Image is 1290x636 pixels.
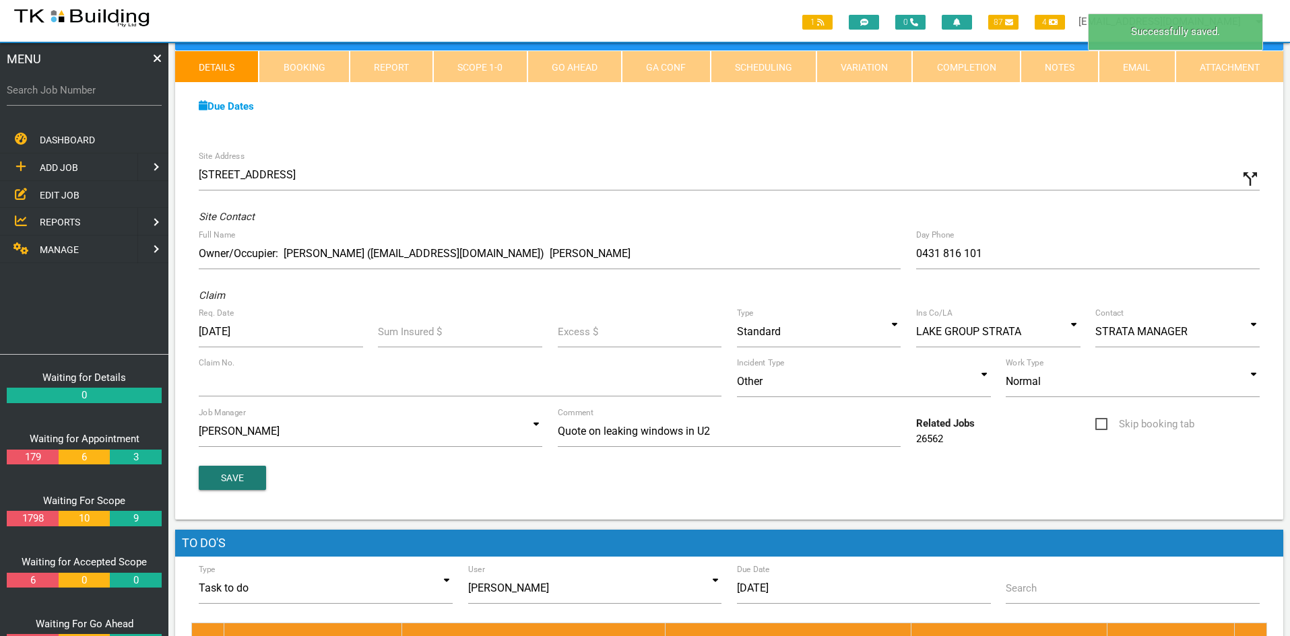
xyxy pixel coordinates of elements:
a: Scheduling [711,50,816,83]
label: Type [199,563,216,575]
label: Sum Insured $ [378,324,442,340]
label: User [468,563,485,575]
span: 4 [1035,15,1065,30]
span: REPORTS [40,217,80,227]
label: Site Address [199,150,245,162]
label: Day Phone [916,229,955,241]
a: 179 [7,450,58,465]
label: Ins Co/LA [916,307,953,319]
span: ADD JOB [40,162,78,173]
a: Waiting For Scope [43,495,125,507]
b: Related Jobs [916,417,975,429]
span: 1 [802,15,833,30]
label: Search Job Number [7,83,162,98]
a: Email [1099,50,1175,83]
span: DASHBOARD [40,135,95,145]
a: Notes [1021,50,1099,83]
span: 87 [988,15,1019,30]
a: 0 [7,388,162,403]
a: 3 [110,450,161,465]
label: Full Name [199,229,235,241]
a: Report [350,50,433,83]
label: Job Manager [199,407,246,419]
a: Variation [816,50,912,83]
label: Work Type [1006,357,1043,369]
i: Click to show custom address field [1240,169,1260,189]
a: 0 [110,573,161,588]
a: 26562 [916,433,943,445]
a: 6 [59,450,110,465]
button: Save [199,466,266,490]
label: Type [737,307,754,319]
a: Completion [912,50,1020,83]
a: Waiting For Go Ahead [36,618,133,630]
label: Req. Date [199,307,234,319]
label: Claim No. [199,357,235,369]
a: Waiting for Details [42,372,126,384]
a: Details [175,50,259,83]
span: 0 [895,15,926,30]
a: Waiting for Appointment [30,433,139,445]
a: 10 [59,511,110,526]
label: Excess $ [558,324,598,340]
a: 6 [7,573,58,588]
a: Scope 1-0 [433,50,527,83]
a: 0 [59,573,110,588]
a: 9 [110,511,161,526]
span: EDIT JOB [40,189,79,200]
a: Booking [259,50,349,83]
a: Attachment [1175,50,1283,83]
h1: To Do's [175,530,1283,557]
i: Claim [199,289,225,302]
a: Due Dates [199,100,254,112]
a: 1798 [7,511,58,526]
a: Waiting for Accepted Scope [22,556,147,568]
div: Successfully saved. [1088,13,1263,50]
label: Contact [1095,307,1124,319]
span: Skip booking tab [1095,416,1194,433]
label: Search [1006,581,1037,596]
a: GA Conf [622,50,710,83]
label: Due Date [737,563,770,575]
span: MENU [7,50,41,68]
label: Incident Type [737,357,784,369]
i: Site Contact [199,211,255,223]
span: MANAGE [40,244,79,255]
label: Comment [558,407,593,419]
img: s3file [13,7,150,28]
a: Go Ahead [527,50,622,83]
